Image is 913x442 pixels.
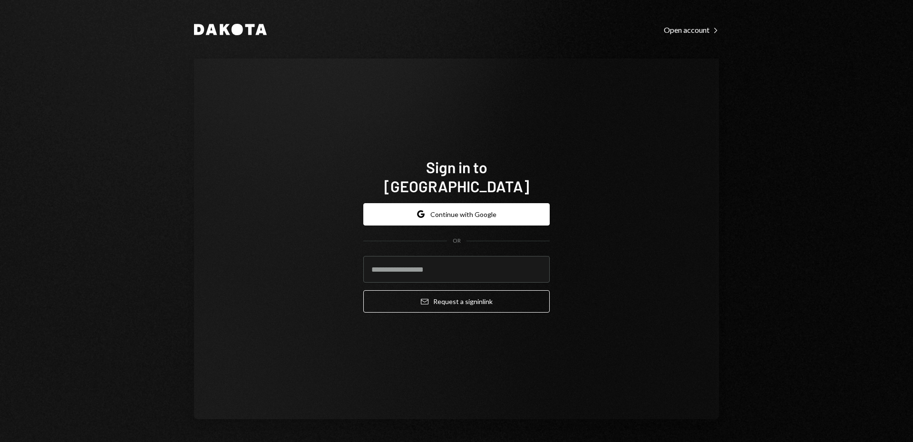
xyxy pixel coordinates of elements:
[664,25,719,35] div: Open account
[363,203,550,226] button: Continue with Google
[363,290,550,313] button: Request a signinlink
[664,24,719,35] a: Open account
[363,157,550,196] h1: Sign in to [GEOGRAPHIC_DATA]
[453,237,461,245] div: OR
